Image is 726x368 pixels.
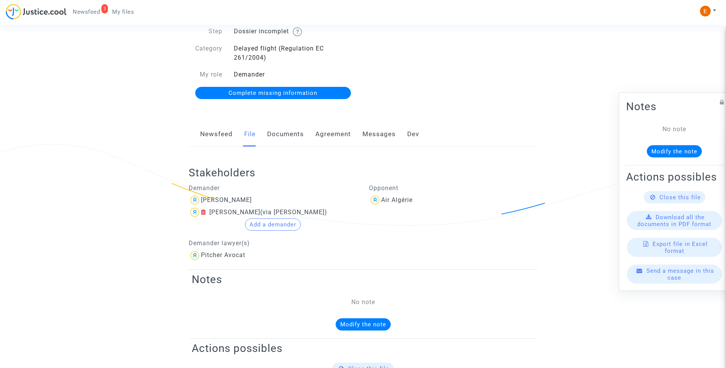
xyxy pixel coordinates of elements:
span: Close this file [659,194,701,201]
span: Send a message in this case [646,267,714,281]
div: [PERSON_NAME] [209,208,260,216]
span: Download all the documents in PDF format [637,214,711,228]
span: My files [112,8,134,15]
h2: Actions possibles [626,170,723,184]
a: Messages [362,122,396,147]
a: Newsfeed [200,122,233,147]
div: Air Algérie [381,196,413,204]
h2: Notes [626,100,723,113]
img: icon-user.svg [189,194,201,206]
div: Pitcher Avocat [201,251,245,259]
img: jc-logo.svg [6,4,67,20]
a: My files [106,6,140,18]
div: No note [638,125,711,134]
h2: Actions possibles [192,342,534,355]
img: ACg8ocIeiFvHKe4dA5oeRFd_CiCnuxWUEc1A2wYhRJE3TTWt=s96-c [700,6,711,16]
span: (via [PERSON_NAME]) [260,208,327,216]
div: Category [183,44,228,62]
p: Demander lawyer(s) [189,238,357,248]
div: Demander [228,70,363,79]
div: Dossier incomplet [228,27,363,36]
h2: Stakeholders [189,166,543,179]
p: Demander [189,183,357,193]
a: File [244,122,256,147]
div: No note [203,298,523,307]
div: My role [183,70,228,79]
p: Opponent [369,183,538,193]
h2: Notes [192,273,534,286]
a: Agreement [315,122,351,147]
a: Documents [267,122,304,147]
button: Modify the note [647,145,702,158]
a: Dev [407,122,419,147]
span: Export file in Excel format [653,241,708,254]
button: Modify the note [336,318,391,331]
img: icon-user.svg [189,249,201,262]
button: Add a demander [245,218,301,231]
img: icon-user.svg [189,206,201,218]
div: Step [183,27,228,36]
img: help.svg [293,27,302,36]
div: Delayed flight (Regulation EC 261/2004) [228,44,363,62]
div: [PERSON_NAME] [201,196,252,204]
span: Newsfeed [73,8,100,15]
span: Complete missing information [228,90,317,96]
img: icon-user.svg [369,194,381,206]
a: 3Newsfeed [67,6,106,18]
div: 3 [101,4,108,13]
